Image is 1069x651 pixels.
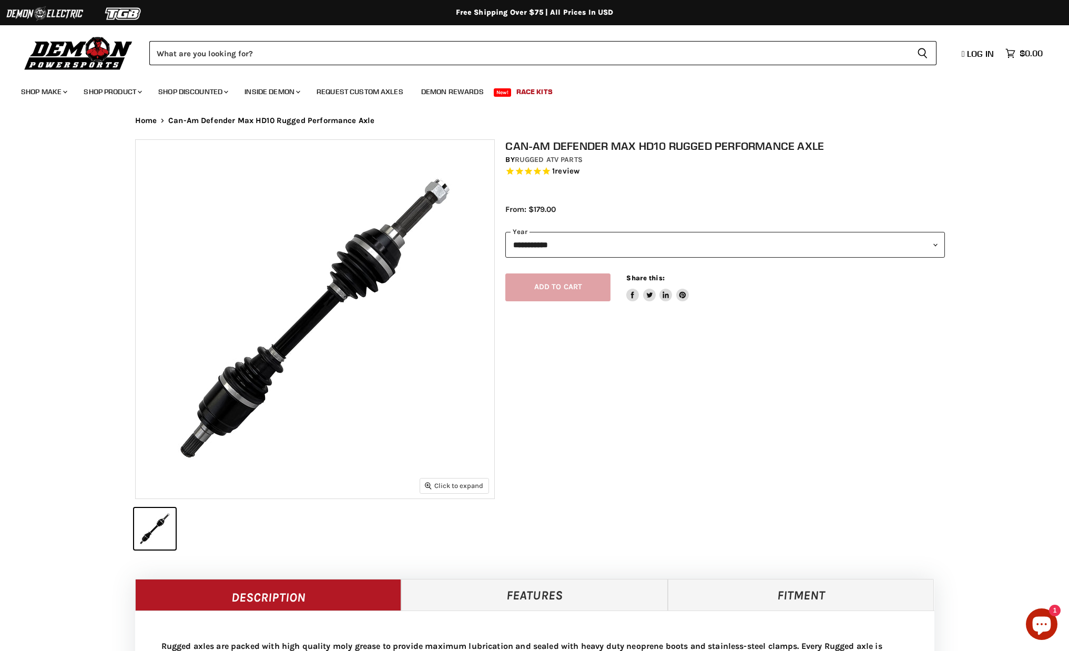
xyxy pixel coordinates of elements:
[909,41,936,65] button: Search
[237,81,307,103] a: Inside Demon
[309,81,411,103] a: Request Custom Axles
[149,41,909,65] input: Search
[508,81,561,103] a: Race Kits
[668,579,934,611] a: Fitment
[150,81,235,103] a: Shop Discounted
[505,205,556,214] span: From: $179.00
[425,482,483,490] span: Click to expand
[626,274,664,282] span: Share this:
[136,140,494,499] img: IMAGE
[1023,608,1061,643] inbox-online-store-chat: Shopify online store chat
[5,4,84,24] img: Demon Electric Logo 2
[84,4,163,24] img: TGB Logo 2
[1020,48,1043,58] span: $0.00
[135,579,402,611] a: Description
[552,166,579,176] span: 1 reviews
[413,81,492,103] a: Demon Rewards
[555,166,579,176] span: review
[76,81,148,103] a: Shop Product
[505,139,945,152] h1: Can-Am Defender Max HD10 Rugged Performance Axle
[505,166,945,177] span: Rated 5.0 out of 5 stars 1 reviews
[114,116,955,125] nav: Breadcrumbs
[149,41,936,65] form: Product
[505,154,945,166] div: by
[13,81,74,103] a: Shop Make
[505,232,945,258] select: year
[135,116,157,125] a: Home
[957,49,1000,58] a: Log in
[515,155,583,164] a: Rugged ATV Parts
[626,273,689,301] aside: Share this:
[494,88,512,97] span: New!
[134,508,176,550] button: IMAGE thumbnail
[114,8,955,17] div: Free Shipping Over $75 | All Prices In USD
[967,48,994,59] span: Log in
[21,34,136,72] img: Demon Powersports
[1000,46,1048,61] a: $0.00
[13,77,1040,103] ul: Main menu
[401,579,668,611] a: Features
[420,479,488,493] button: Click to expand
[168,116,374,125] span: Can-Am Defender Max HD10 Rugged Performance Axle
